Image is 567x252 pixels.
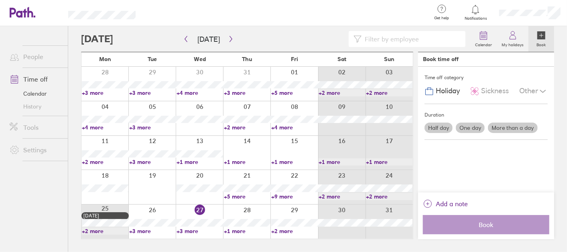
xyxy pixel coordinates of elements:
a: +5 more [224,193,270,200]
a: +1 more [224,227,270,235]
a: +2 more [82,158,128,166]
a: +2 more [366,89,413,96]
span: Book [429,221,544,228]
a: +2 more [319,193,365,200]
a: +2 more [224,124,270,131]
span: Sat [337,56,346,62]
label: One day [456,123,485,133]
a: Calendar [470,26,497,52]
a: History [3,100,68,113]
a: +3 more [129,124,176,131]
a: +4 more [271,124,318,131]
button: Book [423,215,549,234]
a: Settings [3,142,68,158]
a: Time off [3,71,68,87]
a: +3 more [129,158,176,166]
label: Book [532,40,551,47]
span: Wed [194,56,206,62]
a: +2 more [319,89,365,96]
button: Add a note [423,197,468,210]
label: My holidays [497,40,528,47]
a: +4 more [177,89,223,96]
a: Tools [3,119,68,135]
a: +1 more [319,158,365,166]
a: +1 more [271,158,318,166]
a: +3 more [224,89,270,96]
a: +5 more [271,89,318,96]
div: [DATE] [83,213,127,219]
input: Filter by employee [362,31,461,47]
a: Notifications [463,4,489,21]
div: Duration [425,109,548,121]
a: +2 more [366,193,413,200]
span: Holiday [436,87,460,95]
a: +1 more [224,158,270,166]
button: [DATE] [191,33,226,46]
a: +1 more [177,158,223,166]
span: Sickness [481,87,509,95]
a: +3 more [129,89,176,96]
a: +3 more [129,227,176,235]
a: +3 more [82,89,128,96]
label: More than a day [488,123,538,133]
span: Notifications [463,16,489,21]
a: +2 more [271,227,318,235]
a: People [3,49,68,65]
div: Book time off [423,56,459,62]
label: Calendar [470,40,497,47]
span: Fri [291,56,298,62]
div: Other [519,84,548,99]
a: +3 more [177,227,223,235]
span: Add a note [436,197,468,210]
span: Thu [242,56,252,62]
a: +2 more [82,227,128,235]
a: Calendar [3,87,68,100]
label: Half day [425,123,453,133]
a: +9 more [271,193,318,200]
span: Mon [99,56,111,62]
span: Get help [429,16,455,20]
div: Time off category [425,72,548,84]
a: My holidays [497,26,528,52]
span: Sun [384,56,394,62]
span: Tue [148,56,157,62]
a: +1 more [366,158,413,166]
a: +4 more [82,124,128,131]
a: Book [528,26,554,52]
